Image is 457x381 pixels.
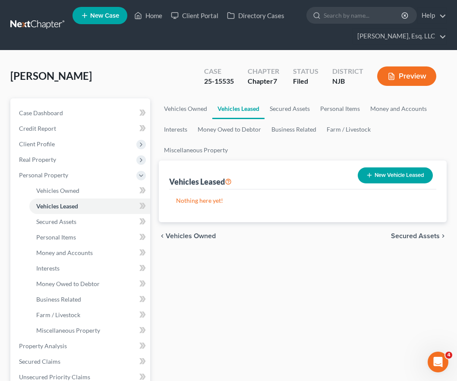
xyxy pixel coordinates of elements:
a: Farm / Livestock [321,119,376,140]
a: Secured Claims [12,354,150,369]
a: Farm / Livestock [29,307,150,323]
a: Money Owed to Debtor [29,276,150,292]
div: Vehicles Leased [169,176,232,187]
a: Vehicles Leased [212,98,265,119]
span: New Case [90,13,119,19]
i: chevron_left [159,233,166,239]
span: Real Property [19,156,56,163]
button: New Vehicle Leased [358,167,433,183]
span: Money and Accounts [36,249,93,256]
a: Miscellaneous Property [159,140,233,161]
span: 4 [445,352,452,359]
a: Help [417,8,446,23]
a: Money Owed to Debtor [192,119,266,140]
span: Vehicles Owned [36,187,79,194]
span: [PERSON_NAME] [10,69,92,82]
span: Secured Assets [36,218,76,225]
span: 7 [273,77,277,85]
a: Personal Items [315,98,365,119]
a: Credit Report [12,121,150,136]
a: Secured Assets [29,214,150,230]
a: Home [130,8,167,23]
a: Business Related [266,119,321,140]
span: Money Owed to Debtor [36,280,100,287]
input: Search by name... [324,7,403,23]
button: Preview [377,66,436,86]
a: Miscellaneous Property [29,323,150,338]
span: Farm / Livestock [36,311,80,318]
a: Vehicles Owned [29,183,150,198]
a: Secured Assets [265,98,315,119]
div: NJB [332,76,363,86]
span: Client Profile [19,140,55,148]
a: Case Dashboard [12,105,150,121]
a: [PERSON_NAME], Esq. LLC [353,28,446,44]
span: Interests [36,264,60,272]
div: Status [293,66,318,76]
span: Miscellaneous Property [36,327,100,334]
a: Directory Cases [223,8,289,23]
button: chevron_left Vehicles Owned [159,233,216,239]
span: Case Dashboard [19,109,63,117]
div: Chapter [248,66,279,76]
span: Personal Items [36,233,76,241]
p: Nothing here yet! [176,196,429,205]
a: Property Analysis [12,338,150,354]
div: Chapter [248,76,279,86]
button: Secured Assets chevron_right [391,233,447,239]
span: Property Analysis [19,342,67,350]
span: Vehicles Owned [166,233,216,239]
a: Vehicles Leased [29,198,150,214]
span: Secured Assets [391,233,440,239]
a: Personal Items [29,230,150,245]
span: Business Related [36,296,81,303]
a: Business Related [29,292,150,307]
i: chevron_right [440,233,447,239]
span: Credit Report [19,125,56,132]
a: Client Portal [167,8,223,23]
iframe: Intercom live chat [428,352,448,372]
a: Vehicles Owned [159,98,212,119]
span: Vehicles Leased [36,202,78,210]
div: District [332,66,363,76]
span: Personal Property [19,171,68,179]
div: Filed [293,76,318,86]
span: Secured Claims [19,358,60,365]
a: Money and Accounts [365,98,432,119]
div: Case [204,66,234,76]
div: 25-15535 [204,76,234,86]
a: Interests [159,119,192,140]
a: Money and Accounts [29,245,150,261]
a: Interests [29,261,150,276]
span: Unsecured Priority Claims [19,373,90,381]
